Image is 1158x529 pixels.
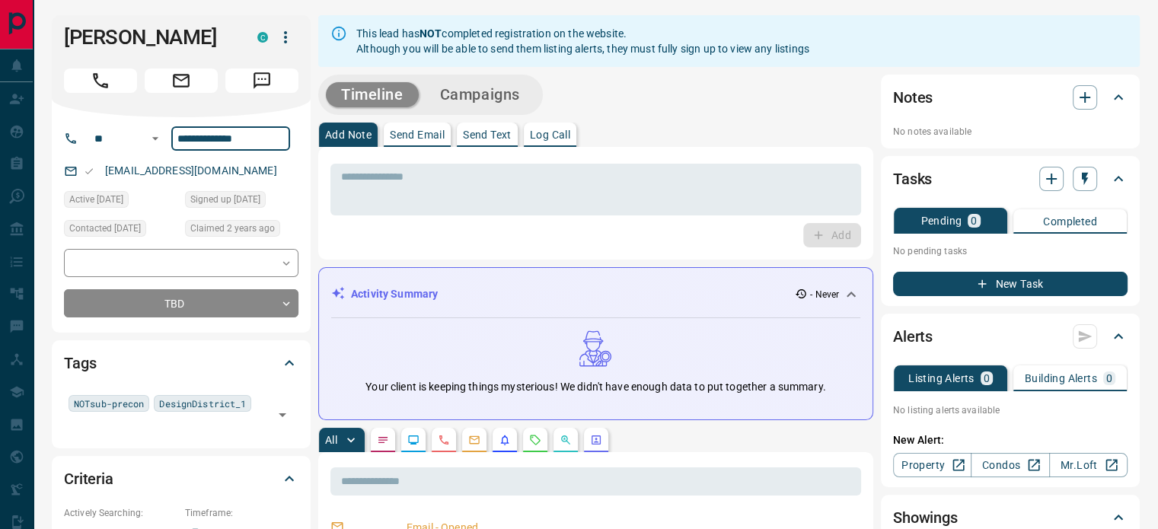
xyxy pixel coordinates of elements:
div: Alerts [893,318,1128,355]
svg: Emails [468,434,480,446]
p: New Alert: [893,432,1128,448]
span: Claimed 2 years ago [190,221,275,236]
span: Contacted [DATE] [69,221,141,236]
svg: Agent Actions [590,434,602,446]
a: [EMAIL_ADDRESS][DOMAIN_NAME] [105,164,277,177]
div: condos.ca [257,32,268,43]
span: Signed up [DATE] [190,192,260,207]
p: Completed [1043,216,1097,227]
svg: Notes [377,434,389,446]
button: Open [146,129,164,148]
div: Thu Dec 15 2022 [185,191,298,212]
div: Thu Dec 15 2022 [64,191,177,212]
h2: Tasks [893,167,932,191]
p: - Never [810,288,839,301]
p: Send Text [463,129,512,140]
strong: NOT [419,27,442,40]
svg: Listing Alerts [499,434,511,446]
h2: Tags [64,351,96,375]
p: All [325,435,337,445]
p: 0 [971,215,977,226]
div: TBD [64,289,298,317]
p: Actively Searching: [64,506,177,520]
span: Email [145,69,218,93]
svg: Requests [529,434,541,446]
p: Pending [920,215,962,226]
span: NOTsub-precon [74,396,144,411]
p: Send Email [390,129,445,140]
button: Campaigns [425,82,535,107]
div: Activity Summary- Never [331,280,860,308]
button: Timeline [326,82,419,107]
h2: Alerts [893,324,933,349]
p: Add Note [325,129,372,140]
div: This lead has completed registration on the website. Although you will be able to send them listi... [356,20,809,62]
svg: Calls [438,434,450,446]
p: Your client is keeping things mysterious! We didn't have enough data to put together a summary. [365,379,825,395]
a: Condos [971,453,1049,477]
p: Timeframe: [185,506,298,520]
p: No listing alerts available [893,403,1128,417]
p: Log Call [530,129,570,140]
span: DesignDistrict_1 [159,396,246,411]
svg: Email Valid [84,166,94,177]
p: No pending tasks [893,240,1128,263]
span: Active [DATE] [69,192,123,207]
p: Building Alerts [1025,373,1097,384]
p: Activity Summary [351,286,438,302]
span: Call [64,69,137,93]
h2: Notes [893,85,933,110]
div: Notes [893,79,1128,116]
span: Message [225,69,298,93]
a: Property [893,453,971,477]
div: Criteria [64,460,298,497]
button: Open [272,404,293,425]
h2: Criteria [64,467,113,491]
div: Tasks [893,161,1128,197]
a: Mr.Loft [1049,453,1128,477]
p: 0 [1106,373,1112,384]
p: No notes available [893,125,1128,139]
div: Tags [64,345,298,381]
svg: Lead Browsing Activity [407,434,419,446]
p: Listing Alerts [908,373,975,384]
svg: Opportunities [560,434,572,446]
div: Thu Dec 15 2022 [185,220,298,241]
h1: [PERSON_NAME] [64,25,234,49]
p: 0 [984,373,990,384]
button: New Task [893,272,1128,296]
div: Thu Dec 22 2022 [64,220,177,241]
